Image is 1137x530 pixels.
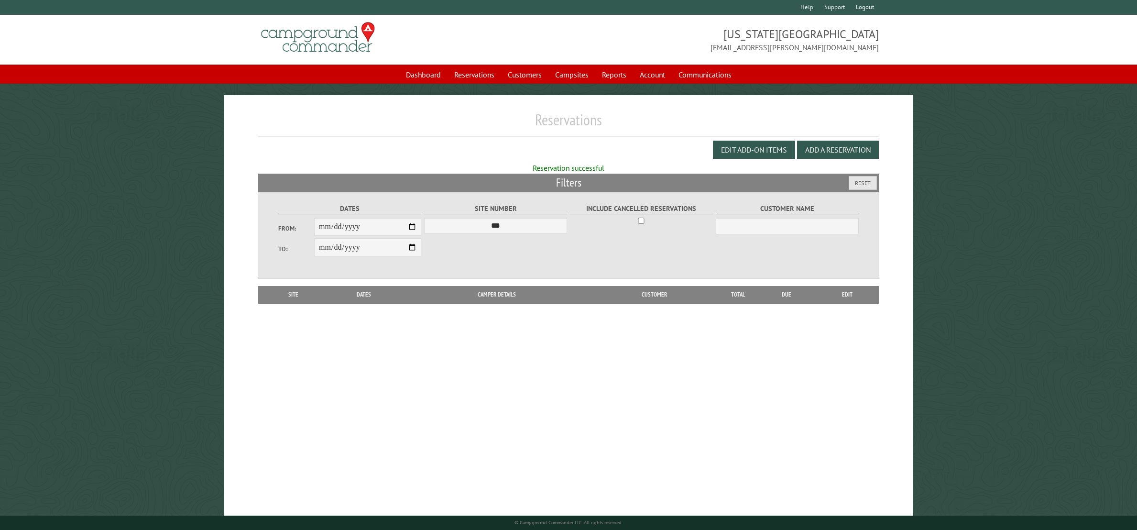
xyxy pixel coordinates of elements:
button: Add a Reservation [797,141,879,159]
img: Campground Commander [258,19,378,56]
small: © Campground Commander LLC. All rights reserved. [514,519,623,526]
label: Include Cancelled Reservations [570,203,713,214]
label: From: [278,224,314,233]
th: Edit [816,286,879,303]
th: Customer [590,286,719,303]
label: Site Number [424,203,567,214]
label: Customer Name [716,203,859,214]
button: Reset [849,176,877,190]
h1: Reservations [258,110,878,137]
button: Edit Add-on Items [713,141,795,159]
th: Camper Details [404,286,590,303]
a: Communications [673,66,737,84]
a: Account [634,66,671,84]
th: Dates [324,286,404,303]
a: Reports [596,66,632,84]
span: [US_STATE][GEOGRAPHIC_DATA] [EMAIL_ADDRESS][PERSON_NAME][DOMAIN_NAME] [568,26,879,53]
div: Reservation successful [258,163,878,173]
th: Site [263,286,324,303]
a: Reservations [448,66,500,84]
label: To: [278,244,314,254]
a: Campsites [549,66,594,84]
h2: Filters [258,174,878,192]
th: Due [757,286,816,303]
th: Total [719,286,757,303]
a: Dashboard [400,66,447,84]
label: Dates [278,203,421,214]
a: Customers [502,66,547,84]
